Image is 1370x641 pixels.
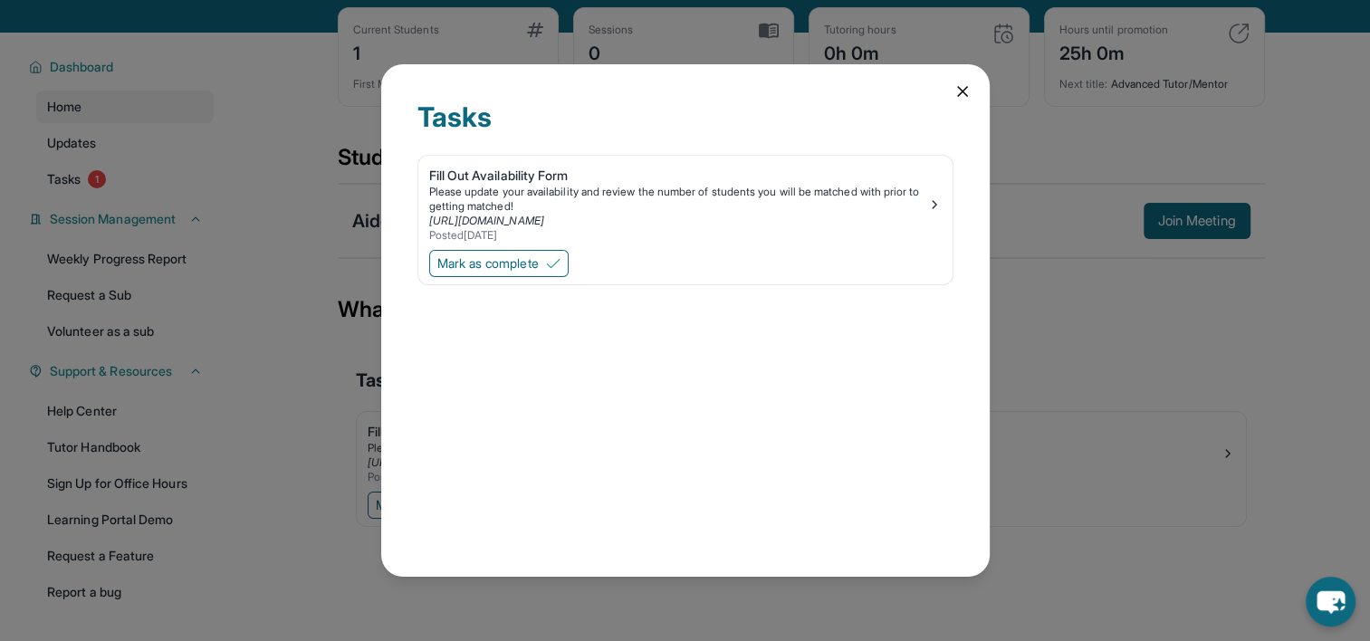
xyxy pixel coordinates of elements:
div: Tasks [417,100,953,155]
div: Please update your availability and review the number of students you will be matched with prior ... [429,185,927,214]
span: Mark as complete [437,254,539,273]
a: [URL][DOMAIN_NAME] [429,214,544,227]
div: Posted [DATE] [429,228,927,243]
a: Fill Out Availability FormPlease update your availability and review the number of students you w... [418,156,953,246]
img: Mark as complete [546,256,560,271]
button: chat-button [1306,577,1356,627]
div: Fill Out Availability Form [429,167,927,185]
button: Mark as complete [429,250,569,277]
